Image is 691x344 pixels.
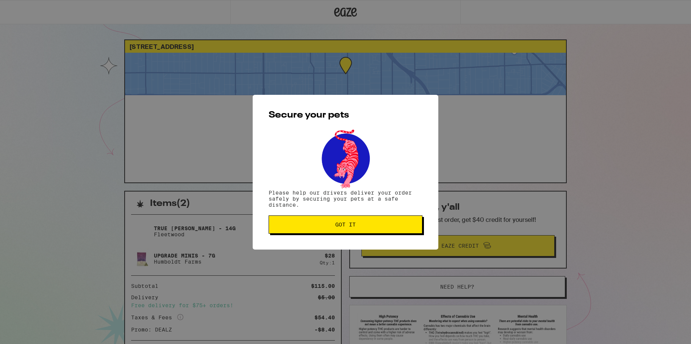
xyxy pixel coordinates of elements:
[335,222,356,227] span: Got it
[269,111,422,120] h2: Secure your pets
[314,127,377,190] img: pets
[269,190,422,208] p: Please help our drivers deliver your order safely by securing your pets at a safe distance.
[5,5,55,11] span: Hi. Need any help?
[269,215,422,234] button: Got it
